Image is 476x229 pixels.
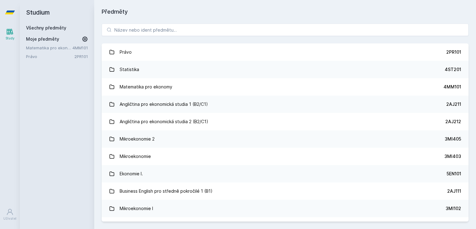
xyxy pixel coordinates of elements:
div: 4ST201 [445,66,461,73]
div: Business English pro středně pokročilé 1 (B1) [120,185,213,197]
div: 2AJ111 [447,188,461,194]
div: 3MI405 [445,136,461,142]
div: 4MM101 [443,84,461,90]
div: Ekonomie I. [120,168,143,180]
div: Mikroekonomie [120,150,151,163]
div: 2PR101 [446,49,461,55]
a: Business English pro středně pokročilé 1 (B1) 2AJ111 [102,182,469,200]
div: Statistika [120,63,139,76]
div: Mikroekonomie I [120,202,153,215]
div: 2AJ211 [446,101,461,107]
a: Ekonomie I. 5EN101 [102,165,469,182]
input: Název nebo ident předmětu… [102,24,469,36]
div: 5EN101 [447,171,461,177]
div: 3MI102 [446,205,461,212]
a: Study [1,25,19,44]
a: Uživatel [1,205,19,224]
div: Uživatel [3,216,16,221]
div: Angličtina pro ekonomická studia 2 (B2/C1) [120,115,208,128]
div: 2AJ212 [445,119,461,125]
div: Mikroekonomie 2 [120,133,155,145]
div: Angličtina pro ekonomická studia 1 (B2/C1) [120,98,208,110]
a: Mikroekonomie 3MI403 [102,148,469,165]
div: Study [6,36,15,41]
span: Moje předměty [26,36,59,42]
a: Statistika 4ST201 [102,61,469,78]
a: Právo [26,53,74,60]
a: 4MM101 [73,45,88,50]
a: Matematika pro ekonomy 4MM101 [102,78,469,96]
a: Angličtina pro ekonomická studia 2 (B2/C1) 2AJ212 [102,113,469,130]
a: Mikroekonomie 2 3MI405 [102,130,469,148]
a: Matematika pro ekonomy [26,45,73,51]
div: 3MI403 [444,153,461,159]
a: 2PR101 [74,54,88,59]
h1: Předměty [102,7,469,16]
div: Matematika pro ekonomy [120,81,172,93]
a: Všechny předměty [26,25,66,30]
div: Právo [120,46,132,58]
a: Angličtina pro ekonomická studia 1 (B2/C1) 2AJ211 [102,96,469,113]
a: Právo 2PR101 [102,43,469,61]
a: Mikroekonomie I 3MI102 [102,200,469,217]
